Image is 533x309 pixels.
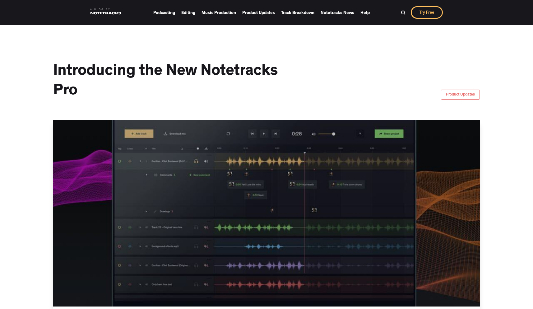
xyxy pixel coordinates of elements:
a: Editing [181,8,195,17]
a: Notetracks News [321,8,354,17]
a: Product Updates [242,8,275,17]
a: Music Production [202,8,236,17]
h1: Introducing the New Notetracks Pro [53,62,302,101]
a: Help [360,8,370,17]
a: Track Breakdown [281,8,314,17]
img: Search Bar [401,10,406,15]
a: Podcasting [153,8,175,17]
a: Try Free [411,6,443,19]
div: Product Updates [446,92,475,98]
a: Product Updates [441,90,480,100]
